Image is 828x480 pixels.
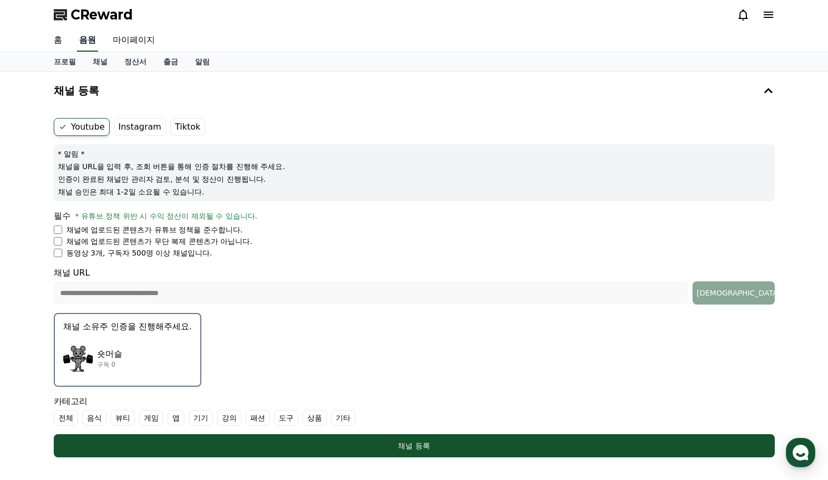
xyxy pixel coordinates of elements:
p: 채널에 업로드된 콘텐츠가 무단 복제 콘텐츠가 아닙니다. [66,236,252,247]
p: 채널 소유주 인증을 진행해주세요. [63,320,192,333]
label: 앱 [168,410,184,426]
a: 홈 [3,334,70,360]
a: 대화 [70,334,136,360]
a: 알림 [187,52,218,71]
label: 기기 [189,410,213,426]
a: CReward [54,6,133,23]
a: 프로필 [45,52,84,71]
label: 강의 [217,410,241,426]
label: Tiktok [170,118,205,136]
p: 구독 0 [97,360,122,369]
span: CReward [71,6,133,23]
p: 동영상 3개, 구독자 500명 이상 채널입니다. [66,248,212,258]
button: 채널 등록 [54,434,775,457]
button: 채널 소유주 인증을 진행해주세요. 숏머슬 숏머슬 구독 0 [54,313,201,387]
a: 마이페이지 [104,30,163,52]
label: 게임 [139,410,163,426]
label: Instagram [114,118,166,136]
div: [DEMOGRAPHIC_DATA] [697,288,771,298]
p: 채널에 업로드된 콘텐츠가 유튜브 정책을 준수합니다. [66,224,243,235]
label: 상품 [303,410,327,426]
a: 홈 [45,30,71,52]
span: * 유튜브 정책 위반 시 수익 정산이 제외될 수 있습니다. [75,212,258,220]
label: Youtube [54,118,110,136]
img: 숏머슬 [63,344,93,373]
a: 출금 [155,52,187,71]
div: 카테고리 [54,395,775,426]
span: 홈 [33,350,40,358]
a: 채널 [84,52,116,71]
label: 패션 [246,410,270,426]
a: 정산서 [116,52,155,71]
span: 대화 [96,350,109,359]
label: 뷰티 [111,410,135,426]
h4: 채널 등록 [54,85,100,96]
a: 설정 [136,334,202,360]
label: 음식 [82,410,106,426]
label: 기타 [331,410,355,426]
button: [DEMOGRAPHIC_DATA] [693,281,775,305]
button: 채널 등록 [50,76,779,105]
p: 인증이 완료된 채널만 관리자 검토, 분석 및 정산이 진행됩니다. [58,174,771,184]
label: 도구 [274,410,298,426]
span: 설정 [163,350,176,358]
a: 음원 [77,30,98,52]
div: 채널 URL [54,267,775,305]
p: 채널 승인은 최대 1-2일 소요될 수 있습니다. [58,187,771,197]
p: 숏머슬 [97,348,122,360]
div: 채널 등록 [75,440,754,451]
label: 전체 [54,410,78,426]
span: 필수 [54,211,71,221]
p: 채널을 URL을 입력 후, 조회 버튼을 통해 인증 절차를 진행해 주세요. [58,161,771,172]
